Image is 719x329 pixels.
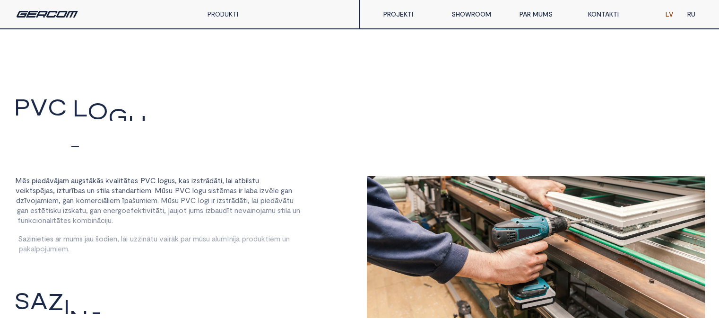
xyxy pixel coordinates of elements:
span: t [286,196,290,205]
span: A [30,289,48,311]
span: t [183,206,187,214]
span: b [250,186,254,195]
span: o [31,196,35,205]
span: u [65,186,69,195]
span: r [240,186,243,195]
span: e [141,186,145,195]
span: f [130,206,134,214]
span: V [185,196,191,205]
span: l [247,176,249,185]
span: Z [48,290,64,312]
span: s [165,186,169,195]
span: a [94,206,97,214]
span: z [64,206,68,214]
span: s [50,186,53,195]
span: s [200,206,203,214]
span: ā [54,176,58,185]
span: r [203,176,206,185]
span: e [37,176,42,185]
span: s [50,206,53,214]
span: e [103,206,107,214]
a: SAZINĀTIES [14,285,157,318]
span: s [100,176,104,185]
span: b [74,186,78,195]
span: j [58,176,59,185]
span: g [90,206,94,214]
span: s [68,206,71,214]
span: d [16,196,20,205]
span: a [46,186,50,195]
span: P [140,176,145,185]
span: a [227,176,231,185]
span: g [62,196,66,205]
span: i [108,196,110,205]
span: ā [239,196,243,205]
span: n [25,206,28,214]
span: a [71,176,75,185]
a: PROJEKTI [376,5,444,24]
span: a [66,196,70,205]
span: A [104,145,122,169]
span: r [229,196,231,205]
a: PAR MUMS [512,5,580,24]
span: i [57,186,58,195]
span: n [288,186,292,195]
span: r [95,196,97,205]
span: t [38,206,41,214]
span: ļ [168,206,170,214]
span: t [136,186,139,195]
span: C [48,95,67,118]
span: l [244,186,246,195]
span: p [260,196,265,205]
span: V [30,95,48,118]
span: z [261,186,265,195]
span: z [193,176,197,185]
span: r [115,206,118,214]
span: d [270,196,275,205]
span: u [57,206,61,214]
span: e [147,196,151,205]
span: p [124,196,129,205]
span: k [53,206,57,214]
span: p [32,176,36,185]
span: j [177,206,179,214]
span: a [182,176,186,185]
span: i [139,186,141,195]
span: m [194,206,200,214]
span: s [82,186,85,195]
span: k [26,186,29,195]
span: ē [40,186,44,195]
span: , [222,176,224,185]
span: t [29,186,33,195]
span: a [130,186,134,195]
span: g [78,176,82,185]
span: , [86,206,88,214]
span: a [59,176,63,185]
span: n [97,206,101,214]
span: ā [96,176,100,185]
span: l [226,176,227,185]
span: g [281,186,285,195]
span: u [75,176,78,185]
span: t [115,186,118,195]
span: u [290,196,294,205]
span: t [45,206,49,214]
span: ā [46,176,50,185]
span: a [37,196,41,205]
span: l [104,186,106,195]
span: e [91,196,95,205]
span: s [208,186,211,195]
span: s [172,176,175,185]
span: . [157,196,159,205]
span: a [129,196,132,205]
span: o [80,196,85,205]
span: n [107,206,111,214]
span: g [17,206,21,214]
span: M [161,196,168,205]
span: i [265,196,266,205]
span: ī [24,196,26,205]
span: e [126,206,130,214]
span: l [107,196,108,205]
span: i [260,186,261,195]
span: a [106,186,110,195]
